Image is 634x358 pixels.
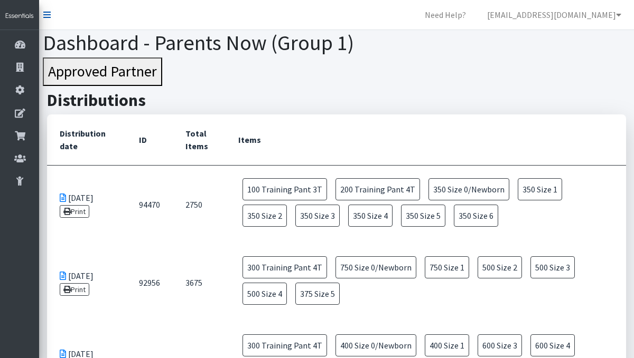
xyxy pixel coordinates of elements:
[43,30,630,55] h1: Dashboard - Parents Now (Group 1)
[126,165,173,244] td: 94470
[295,205,340,227] span: 350 Size 3
[479,4,630,25] a: [EMAIL_ADDRESS][DOMAIN_NAME]
[47,90,626,110] h2: Distributions
[295,283,340,305] span: 375 Size 5
[173,244,226,322] td: 3675
[425,334,469,356] span: 400 Size 1
[243,334,327,356] span: 300 Training Pant 4T
[243,205,287,227] span: 350 Size 2
[43,57,162,86] button: Approved Partner
[47,165,126,244] td: [DATE]
[243,256,327,278] span: 300 Training Pant 4T
[243,283,287,305] span: 500 Size 4
[226,114,626,166] th: Items
[428,178,509,200] span: 350 Size 0/Newborn
[335,256,416,278] span: 750 Size 0/Newborn
[401,205,445,227] span: 350 Size 5
[425,256,469,278] span: 750 Size 1
[126,244,173,322] td: 92956
[478,256,522,278] span: 500 Size 2
[478,334,522,356] span: 600 Size 3
[335,178,420,200] span: 200 Training Pant 4T
[173,114,226,166] th: Total Items
[530,334,575,356] span: 600 Size 4
[335,334,416,356] span: 400 Size 0/Newborn
[416,4,474,25] a: Need Help?
[47,114,126,166] th: Distribution date
[126,114,173,166] th: ID
[518,178,562,200] span: 350 Size 1
[47,244,126,322] td: [DATE]
[60,283,90,296] a: Print
[454,205,498,227] span: 350 Size 6
[60,205,90,218] a: Print
[348,205,393,227] span: 350 Size 4
[243,178,327,200] span: 100 Training Pant 3T
[4,12,35,21] img: HumanEssentials
[173,165,226,244] td: 2750
[530,256,575,278] span: 500 Size 3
